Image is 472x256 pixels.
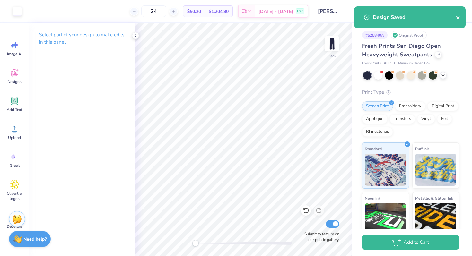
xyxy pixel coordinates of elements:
[313,5,345,18] input: Untitled Design
[437,114,452,124] div: Foil
[141,5,166,17] input: – –
[301,231,339,243] label: Submit to feature on our public gallery.
[415,154,457,186] img: Puff Ink
[415,195,453,201] span: Metallic & Glitter Ink
[23,236,47,242] strong: Need help?
[362,31,388,39] div: # 525840A
[192,240,199,246] div: Accessibility label
[7,79,22,84] span: Designs
[417,114,435,124] div: Vinyl
[365,195,380,201] span: Neon Ink
[391,31,427,39] div: Original Proof
[7,224,22,229] span: Decorate
[362,127,393,137] div: Rhinestones
[398,61,430,66] span: Minimum Order: 12 +
[326,37,338,50] img: Back
[415,145,429,152] span: Puff Ink
[362,101,393,111] div: Screen Print
[258,8,293,15] span: [DATE] - [DATE]
[365,154,406,186] img: Standard
[362,42,441,58] span: Fresh Prints San Diego Open Heavyweight Sweatpants
[328,53,336,59] div: Back
[362,61,381,66] span: Fresh Prints
[39,31,125,46] p: Select part of your design to make edits in this panel
[362,89,459,96] div: Print Type
[365,203,406,235] img: Neon Ink
[8,135,21,140] span: Upload
[365,145,382,152] span: Standard
[4,191,25,201] span: Clipart & logos
[389,114,415,124] div: Transfers
[362,235,459,250] button: Add to Cart
[362,114,388,124] div: Applique
[10,163,20,168] span: Greek
[209,8,229,15] span: $1,204.80
[187,8,201,15] span: $50.20
[427,101,459,111] div: Digital Print
[297,9,303,13] span: Free
[7,51,22,56] span: Image AI
[384,61,395,66] span: # FP90
[373,13,456,21] div: Design Saved
[456,13,460,21] button: close
[395,101,425,111] div: Embroidery
[415,203,457,235] img: Metallic & Glitter Ink
[7,107,22,112] span: Add Text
